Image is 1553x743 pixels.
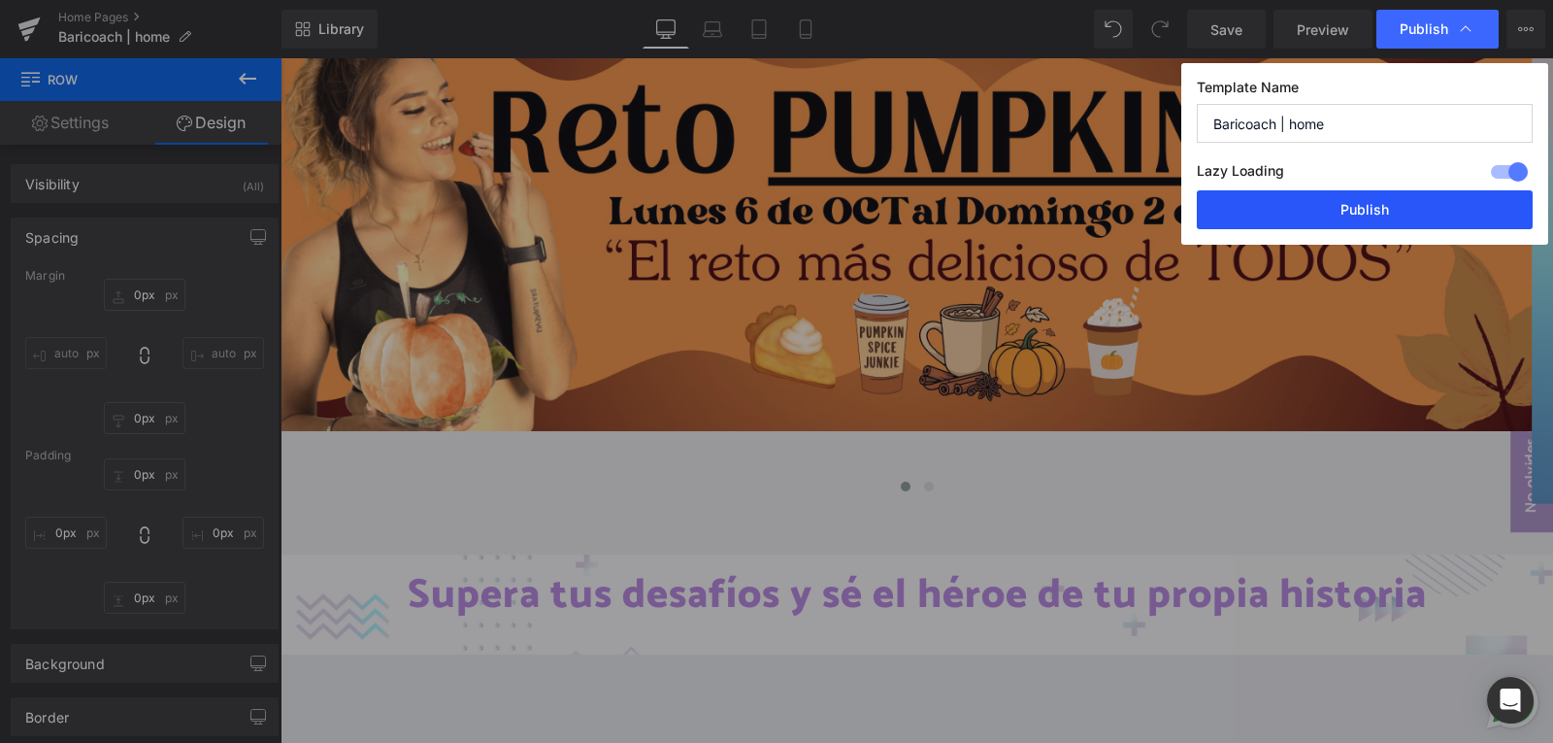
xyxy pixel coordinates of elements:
[1202,614,1263,675] a: Send a message via WhatsApp
[1197,79,1533,104] label: Template Name
[1400,20,1448,38] span: Publish
[1202,614,1263,675] div: Open WhatsApp chat
[1197,190,1533,229] button: Publish
[1487,677,1534,724] div: Open Intercom Messenger
[1197,158,1284,190] label: Lazy Loading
